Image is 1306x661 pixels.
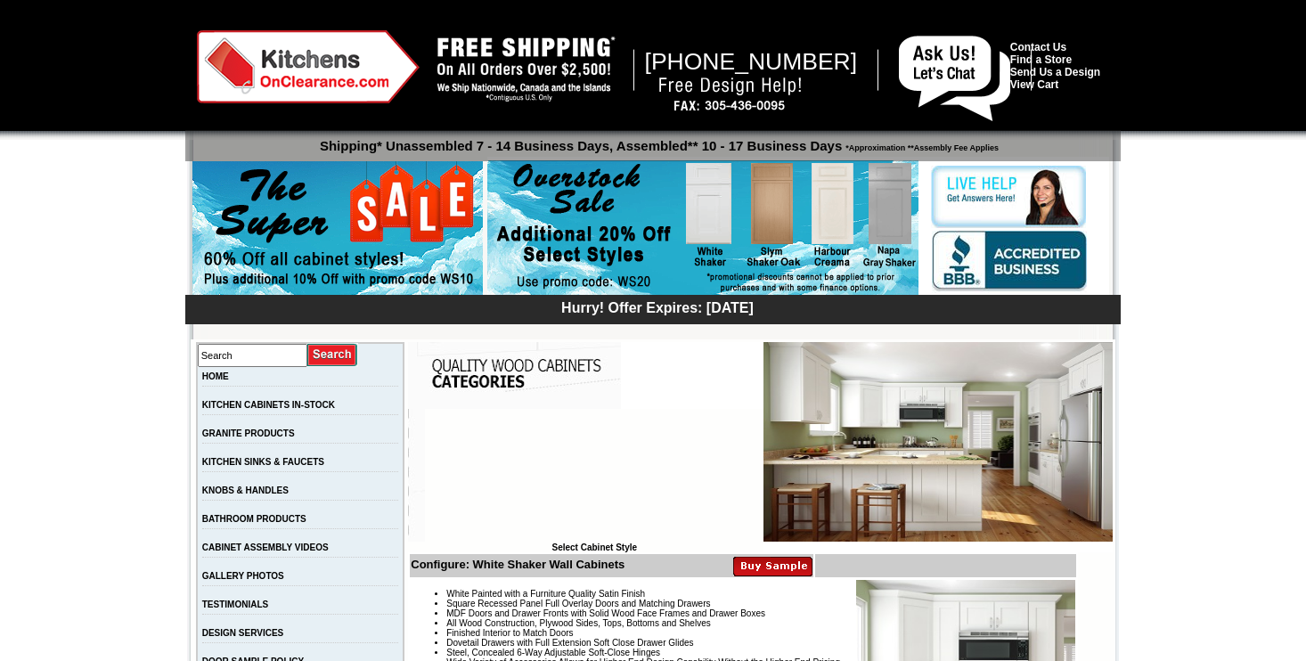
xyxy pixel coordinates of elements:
[194,130,1121,153] p: Shipping* Unassembled 7 - 14 Business Days, Assembled** 10 - 17 Business Days
[763,342,1113,542] img: White Shaker
[194,298,1121,316] div: Hurry! Offer Expires: [DATE]
[411,558,624,571] b: Configure: White Shaker Wall Cabinets
[1010,53,1072,66] a: Find a Store
[645,48,858,75] span: [PHONE_NUMBER]
[446,608,1074,618] li: MDF Doors and Drawer Fronts with Solid Wood Face Frames and Drawer Boxes
[446,648,1074,657] li: Steel, Concealed 6-Way Adjustable Soft-Close Hinges
[307,343,358,367] input: Submit
[202,400,335,410] a: KITCHEN CABINETS IN-STOCK
[1010,41,1066,53] a: Contact Us
[425,409,763,543] iframe: Browser incompatible
[202,486,289,495] a: KNOBS & HANDLES
[446,618,1074,628] li: All Wood Construction, Plywood Sides, Tops, Bottoms and Shelves
[842,139,999,152] span: *Approximation **Assembly Fee Applies
[197,30,420,103] img: Kitchens on Clearance Logo
[446,599,1074,608] li: Square Recessed Panel Full Overlay Doors and Matching Drawers
[446,638,1074,648] li: Dovetail Drawers with Full Extension Soft Close Drawer Glides
[202,371,229,381] a: HOME
[446,628,1074,638] li: Finished Interior to Match Doors
[1010,66,1100,78] a: Send Us a Design
[202,600,268,609] a: TESTIMONIALS
[202,628,284,638] a: DESIGN SERVICES
[202,514,306,524] a: BATHROOM PRODUCTS
[551,543,637,552] b: Select Cabinet Style
[1010,78,1058,91] a: View Cart
[202,457,324,467] a: KITCHEN SINKS & FAUCETS
[202,571,284,581] a: GALLERY PHOTOS
[202,543,329,552] a: CABINET ASSEMBLY VIDEOS
[446,589,1074,599] li: White Painted with a Furniture Quality Satin Finish
[202,428,295,438] a: GRANITE PRODUCTS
